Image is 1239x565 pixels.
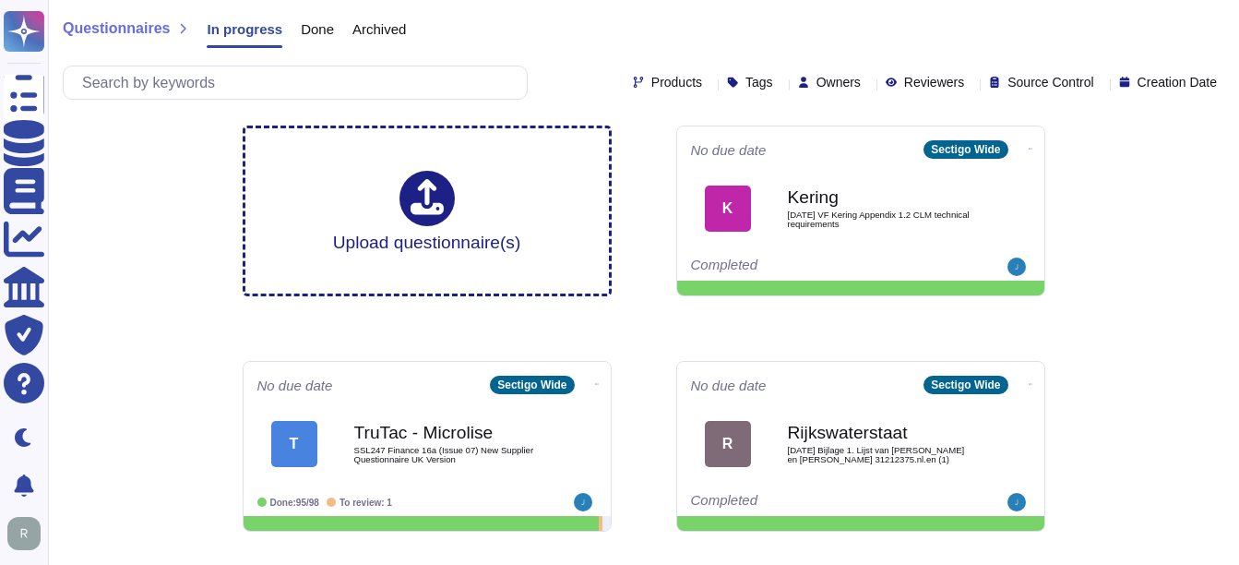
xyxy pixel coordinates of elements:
div: Completed [691,493,917,511]
div: Upload questionnaire(s) [333,171,521,251]
img: user [1007,258,1026,276]
span: [DATE] Bijlage 1. Lijst van [PERSON_NAME] en [PERSON_NAME] 31212375.nl.en (1) [788,446,972,463]
span: No due date [691,379,767,392]
span: No due date [257,379,333,392]
button: user [4,513,54,554]
img: user [7,517,41,550]
span: Owners [816,76,861,89]
div: K [705,186,751,232]
span: Creation Date [1138,76,1217,89]
span: To review: 1 [340,498,392,508]
b: Rijkswaterstaat [788,424,972,441]
div: Sectigo Wide [490,376,574,394]
span: Products [651,76,702,89]
span: Done [301,22,334,36]
span: SSL247 Finance 16a (Issue 07) New Supplier Questionnaire UK Version [354,446,539,463]
div: T [271,421,317,467]
input: Search by keywords [73,66,527,99]
span: Reviewers [904,76,964,89]
div: Sectigo Wide [923,376,1007,394]
span: Done: 95/98 [270,498,319,508]
span: Questionnaires [63,21,170,36]
div: Sectigo Wide [923,140,1007,159]
span: No due date [691,143,767,157]
span: Tags [745,76,773,89]
span: In progress [207,22,282,36]
div: Completed [691,258,917,276]
span: Source Control [1007,76,1093,89]
img: user [1007,493,1026,511]
b: Kering [788,188,972,206]
span: Archived [352,22,406,36]
span: [DATE] VF Kering Appendix 1.2 CLM technical requirements [788,210,972,228]
img: user [574,493,592,511]
div: R [705,421,751,467]
b: TruTac - Microlise [354,424,539,441]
